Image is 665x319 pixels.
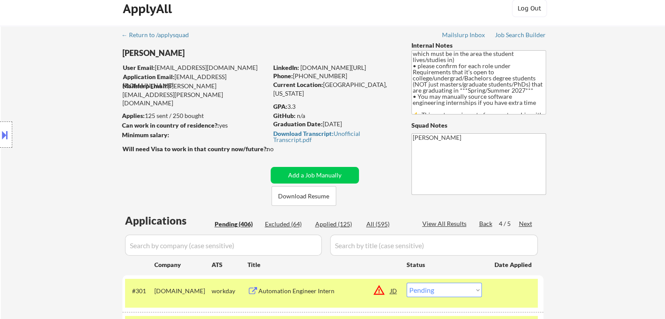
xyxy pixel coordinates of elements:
[272,186,336,206] button: Download Resume
[273,120,397,128] div: [DATE]
[212,287,247,295] div: workday
[122,145,268,153] strong: Will need Visa to work in that country now/future?:
[315,220,359,229] div: Applied (125)
[390,283,398,298] div: JD
[122,32,197,38] div: ← Return to /applysquad
[499,219,519,228] div: 4 / 5
[273,130,395,143] a: Download Transcript:Unofficial Transcript.pdf
[122,111,268,120] div: 125 sent / 250 bought
[273,80,397,97] div: [GEOGRAPHIC_DATA], [US_STATE]
[297,112,305,119] a: n/a
[154,287,212,295] div: [DOMAIN_NAME]
[123,73,268,90] div: [EMAIL_ADDRESS][DOMAIN_NAME]
[273,81,323,88] strong: Current Location:
[273,64,299,71] strong: LinkedIn:
[273,131,395,143] div: Unofficial Transcript.pdf
[122,82,268,107] div: [PERSON_NAME][EMAIL_ADDRESS][PERSON_NAME][DOMAIN_NAME]
[442,32,486,38] div: Mailslurp Inbox
[247,260,398,269] div: Title
[265,220,309,229] div: Excluded (64)
[411,41,546,50] div: Internal Notes
[373,284,385,296] button: warning_amber
[479,219,493,228] div: Back
[494,260,533,269] div: Date Applied
[125,235,322,256] input: Search by company (case sensitive)
[123,63,268,72] div: [EMAIL_ADDRESS][DOMAIN_NAME]
[122,48,302,59] div: [PERSON_NAME]
[258,287,390,295] div: Automation Engineer Intern
[215,220,258,229] div: Pending (406)
[122,121,219,129] strong: Can work in country of residence?:
[273,103,287,110] strong: GPA:
[273,72,397,80] div: [PHONE_NUMBER]
[411,121,546,130] div: Squad Notes
[273,112,296,119] strong: GitHub:
[154,260,212,269] div: Company
[300,64,366,71] a: [DOMAIN_NAME][URL]
[495,31,546,40] a: Job Search Builder
[422,219,469,228] div: View All Results
[122,31,197,40] a: ← Return to /applysquad
[273,120,323,128] strong: Graduation Date:
[212,260,247,269] div: ATS
[271,167,359,184] button: Add a Job Manually
[132,287,147,295] div: #301
[273,72,293,80] strong: Phone:
[267,145,292,153] div: no
[330,235,538,256] input: Search by title (case sensitive)
[122,121,265,130] div: yes
[123,1,174,16] div: ApplyAll
[366,220,410,229] div: All (595)
[125,215,212,226] div: Applications
[519,219,533,228] div: Next
[273,130,334,137] strong: Download Transcript:
[273,102,398,111] div: 3.3
[495,32,546,38] div: Job Search Builder
[442,31,486,40] a: Mailslurp Inbox
[407,257,482,272] div: Status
